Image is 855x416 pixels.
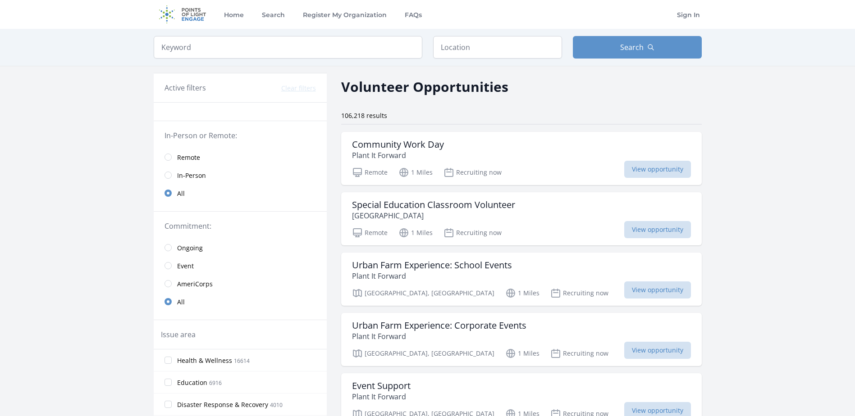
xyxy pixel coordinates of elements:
span: All [177,298,185,307]
span: Ongoing [177,244,203,253]
span: In-Person [177,171,206,180]
a: Special Education Classroom Volunteer [GEOGRAPHIC_DATA] Remote 1 Miles Recruiting now View opport... [341,192,702,245]
h3: Active filters [165,82,206,93]
legend: Issue area [161,329,196,340]
span: Event [177,262,194,271]
input: Location [433,36,562,59]
button: Search [573,36,702,59]
p: 1 Miles [505,348,540,359]
span: 4010 [270,401,283,409]
span: View opportunity [624,281,691,298]
a: All [154,184,327,202]
input: Health & Wellness 16614 [165,357,172,364]
span: AmeriCorps [177,280,213,289]
p: Recruiting now [550,348,608,359]
input: Keyword [154,36,422,59]
h3: Urban Farm Experience: School Events [352,260,512,271]
legend: Commitment: [165,221,316,231]
span: View opportunity [624,161,691,178]
h3: Event Support [352,380,411,391]
p: [GEOGRAPHIC_DATA] [352,210,515,221]
span: Disaster Response & Recovery [177,400,268,409]
span: 16614 [234,357,250,365]
a: Ongoing [154,239,327,257]
p: [GEOGRAPHIC_DATA], [GEOGRAPHIC_DATA] [352,348,494,359]
span: All [177,189,185,198]
p: Plant It Forward [352,271,512,281]
span: Remote [177,153,200,162]
a: All [154,293,327,311]
span: View opportunity [624,221,691,238]
a: Urban Farm Experience: School Events Plant It Forward [GEOGRAPHIC_DATA], [GEOGRAPHIC_DATA] 1 Mile... [341,253,702,306]
input: Disaster Response & Recovery 4010 [165,401,172,408]
h3: Special Education Classroom Volunteer [352,199,515,210]
p: 1 Miles [398,167,433,178]
h2: Volunteer Opportunities [341,77,508,97]
input: Education 6916 [165,379,172,386]
span: Search [620,42,644,53]
span: Health & Wellness [177,356,232,365]
span: View opportunity [624,342,691,359]
p: Plant It Forward [352,391,411,402]
p: Recruiting now [550,288,608,298]
p: Remote [352,167,388,178]
span: 6916 [209,379,222,387]
span: Education [177,378,207,387]
h3: Urban Farm Experience: Corporate Events [352,320,526,331]
p: 1 Miles [505,288,540,298]
span: 106,218 results [341,111,387,120]
a: Remote [154,148,327,166]
a: Event [154,257,327,275]
p: Plant It Forward [352,150,444,161]
p: [GEOGRAPHIC_DATA], [GEOGRAPHIC_DATA] [352,288,494,298]
p: 1 Miles [398,227,433,238]
a: AmeriCorps [154,275,327,293]
p: Plant It Forward [352,331,526,342]
p: Remote [352,227,388,238]
p: Recruiting now [444,167,502,178]
h3: Community Work Day [352,139,444,150]
a: Community Work Day Plant It Forward Remote 1 Miles Recruiting now View opportunity [341,132,702,185]
button: Clear filters [281,84,316,93]
a: In-Person [154,166,327,184]
legend: In-Person or Remote: [165,130,316,141]
a: Urban Farm Experience: Corporate Events Plant It Forward [GEOGRAPHIC_DATA], [GEOGRAPHIC_DATA] 1 M... [341,313,702,366]
p: Recruiting now [444,227,502,238]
